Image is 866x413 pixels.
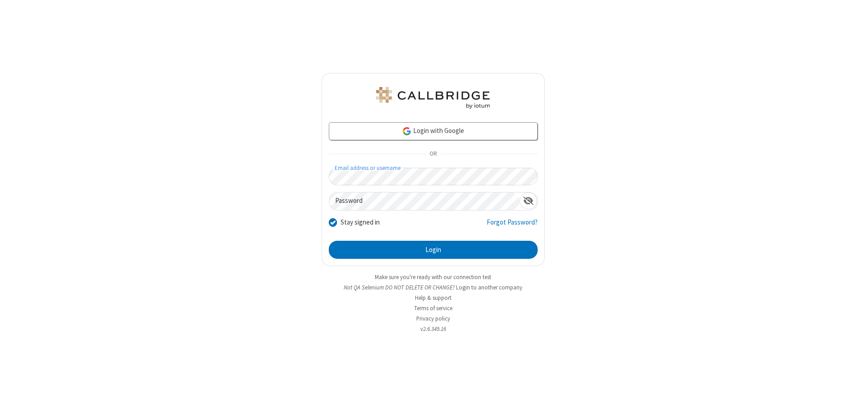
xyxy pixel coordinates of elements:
button: Login to another company [456,283,522,292]
a: Forgot Password? [487,217,538,234]
a: Help & support [415,294,451,302]
button: Login [329,241,538,259]
input: Password [329,193,520,210]
a: Privacy policy [416,315,450,322]
label: Stay signed in [341,217,380,228]
a: Terms of service [414,304,452,312]
li: v2.6.349.16 [322,325,545,333]
span: OR [426,148,440,161]
input: Email address or username [329,168,538,185]
div: Show password [520,193,537,209]
img: QA Selenium DO NOT DELETE OR CHANGE [374,87,492,109]
li: Not QA Selenium DO NOT DELETE OR CHANGE? [322,283,545,292]
iframe: Chat [843,390,859,407]
a: Make sure you're ready with our connection test [375,273,491,281]
img: google-icon.png [402,126,412,136]
a: Login with Google [329,122,538,140]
